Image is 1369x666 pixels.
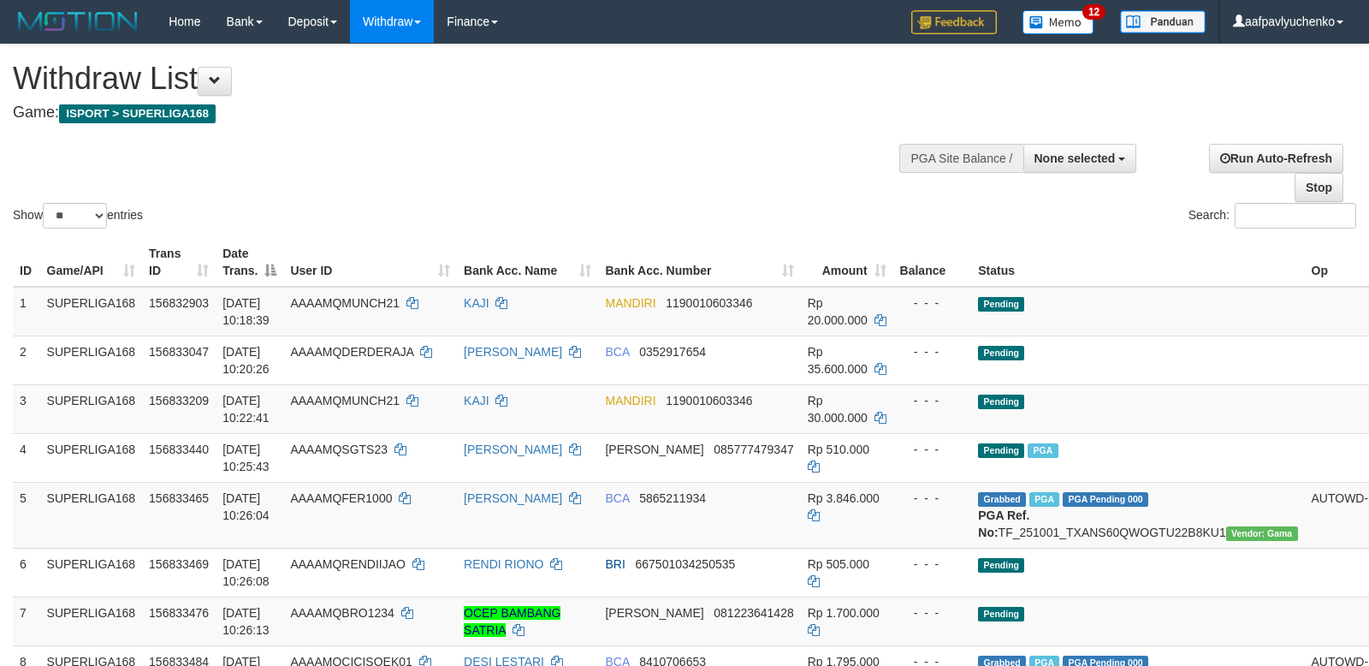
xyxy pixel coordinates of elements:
[639,345,706,359] span: Copy 0352917654 to clipboard
[13,597,40,645] td: 7
[714,606,793,620] span: Copy 081223641428 to clipboard
[666,296,752,310] span: Copy 1190010603346 to clipboard
[808,345,868,376] span: Rp 35.600.000
[808,557,869,571] span: Rp 505.000
[149,606,209,620] span: 156833476
[149,296,209,310] span: 156832903
[978,395,1024,409] span: Pending
[893,238,972,287] th: Balance
[283,238,457,287] th: User ID: activate to sort column ascending
[290,606,394,620] span: AAAAMQBRO1234
[978,607,1024,621] span: Pending
[808,491,880,505] span: Rp 3.846.000
[1120,10,1206,33] img: panduan.png
[40,384,143,433] td: SUPERLIGA168
[1209,144,1343,173] a: Run Auto-Refresh
[290,394,400,407] span: AAAAMQMUNCH21
[222,296,270,327] span: [DATE] 10:18:39
[1022,10,1094,34] img: Button%20Memo.svg
[464,345,562,359] a: [PERSON_NAME]
[1029,492,1059,507] span: Marked by aafsoycanthlai
[978,558,1024,573] span: Pending
[971,482,1304,548] td: TF_251001_TXANS60QWOGTU22B8KU1
[801,238,893,287] th: Amount: activate to sort column ascending
[222,606,270,637] span: [DATE] 10:26:13
[40,287,143,336] td: SUPERLIGA168
[714,443,793,456] span: Copy 085777479347 to clipboard
[899,144,1022,173] div: PGA Site Balance /
[605,296,655,310] span: MANDIRI
[222,557,270,588] span: [DATE] 10:26:08
[222,491,270,522] span: [DATE] 10:26:04
[464,296,489,310] a: KAJI
[598,238,800,287] th: Bank Acc. Number: activate to sort column ascending
[40,238,143,287] th: Game/API: activate to sort column ascending
[40,482,143,548] td: SUPERLIGA168
[971,238,1304,287] th: Status
[1226,526,1298,541] span: Vendor URL: https://trx31.1velocity.biz
[40,548,143,597] td: SUPERLIGA168
[1235,203,1356,229] input: Search:
[13,548,40,597] td: 6
[978,508,1029,539] b: PGA Ref. No:
[978,297,1024,312] span: Pending
[1023,144,1137,173] button: None selected
[13,62,896,96] h1: Withdraw List
[216,238,283,287] th: Date Trans.: activate to sort column descending
[222,443,270,473] span: [DATE] 10:25:43
[149,491,209,505] span: 156833465
[464,557,543,571] a: RENDI RIONO
[900,392,965,409] div: - - -
[900,490,965,507] div: - - -
[1082,4,1105,20] span: 12
[808,394,868,425] span: Rp 30.000.000
[13,336,40,384] td: 2
[635,557,735,571] span: Copy 667501034250535 to clipboard
[978,346,1024,360] span: Pending
[40,597,143,645] td: SUPERLIGA168
[605,443,703,456] span: [PERSON_NAME]
[605,606,703,620] span: [PERSON_NAME]
[464,491,562,505] a: [PERSON_NAME]
[1034,152,1116,165] span: None selected
[900,343,965,360] div: - - -
[290,491,392,505] span: AAAAMQFER1000
[290,443,388,456] span: AAAAMQSGTS23
[1295,173,1343,202] a: Stop
[13,9,143,34] img: MOTION_logo.png
[605,345,629,359] span: BCA
[900,294,965,312] div: - - -
[43,203,107,229] select: Showentries
[666,394,752,407] span: Copy 1190010603346 to clipboard
[13,482,40,548] td: 5
[900,604,965,621] div: - - -
[13,203,143,229] label: Show entries
[13,287,40,336] td: 1
[290,557,406,571] span: AAAAMQRENDIIJAO
[13,433,40,482] td: 4
[149,394,209,407] span: 156833209
[149,557,209,571] span: 156833469
[464,394,489,407] a: KAJI
[605,557,625,571] span: BRI
[605,491,629,505] span: BCA
[900,556,965,573] div: - - -
[149,345,209,359] span: 156833047
[142,238,216,287] th: Trans ID: activate to sort column ascending
[290,296,400,310] span: AAAAMQMUNCH21
[1028,443,1058,458] span: Marked by aafheankoy
[40,433,143,482] td: SUPERLIGA168
[808,443,869,456] span: Rp 510.000
[1188,203,1356,229] label: Search:
[457,238,598,287] th: Bank Acc. Name: activate to sort column ascending
[911,10,997,34] img: Feedback.jpg
[464,443,562,456] a: [PERSON_NAME]
[605,394,655,407] span: MANDIRI
[222,345,270,376] span: [DATE] 10:20:26
[808,296,868,327] span: Rp 20.000.000
[40,336,143,384] td: SUPERLIGA168
[808,606,880,620] span: Rp 1.700.000
[13,104,896,122] h4: Game:
[222,394,270,425] span: [DATE] 10:22:41
[149,443,209,456] span: 156833440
